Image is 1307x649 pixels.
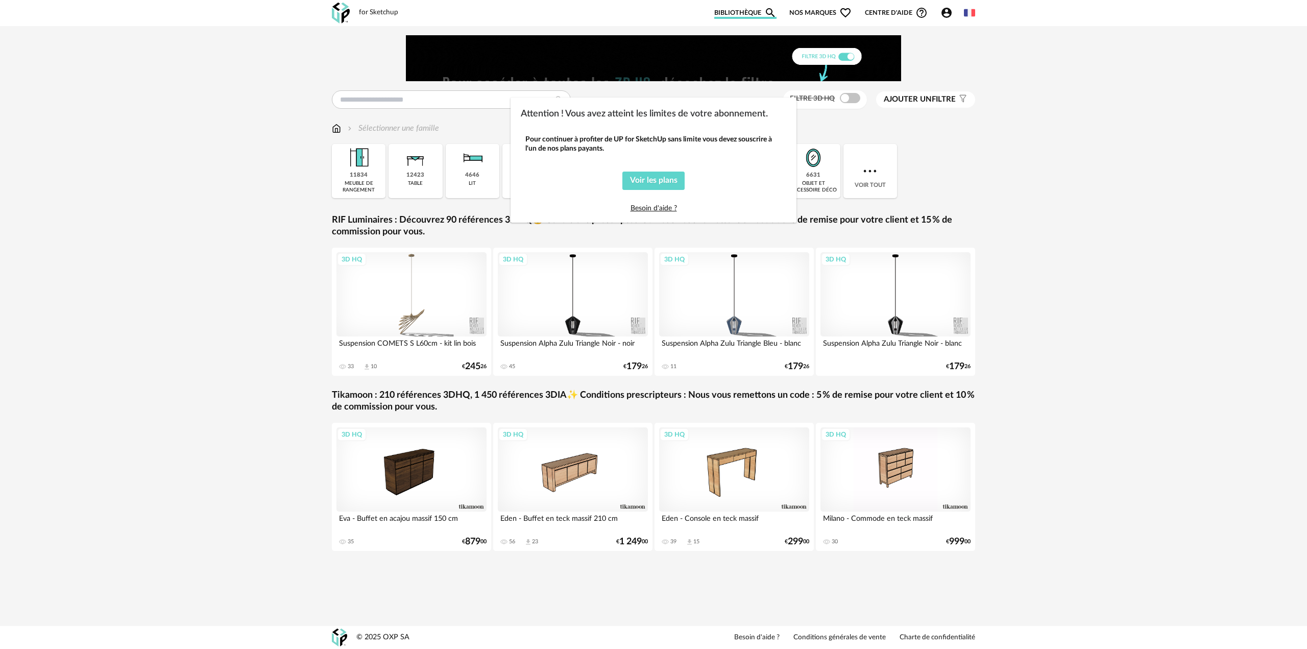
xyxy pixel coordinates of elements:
[521,109,768,118] span: Attention ! Vous avez atteint les limites de votre abonnement.
[630,176,677,184] span: Voir les plans
[622,172,685,190] button: Voir les plans
[511,98,796,223] div: dialog
[631,205,677,212] a: Besoin d'aide ?
[525,135,782,153] div: Pour continuer à profiter de UP for SketchUp sans limite vous devez souscrire à l'un de nos plans...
